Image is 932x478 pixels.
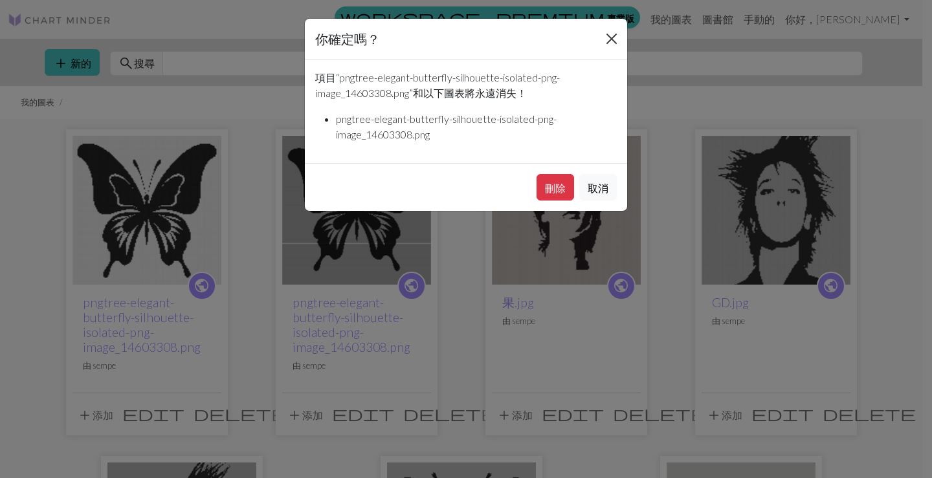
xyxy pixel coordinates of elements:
font: ”和以下圖表將永遠消失！ [409,87,527,99]
font: pngtree-elegant-butterfly-silhouette-isolated-png-image_14603308.png [315,71,560,99]
font: 你確定嗎？ [315,31,380,47]
font: 項目“ [315,71,339,83]
font: pngtree-elegant-butterfly-silhouette-isolated-png-image_14603308.png [336,113,557,140]
font: 取消 [588,182,608,194]
button: 取消 [579,174,617,201]
font: 刪除 [545,182,566,194]
button: 關閉 [601,28,622,49]
button: 刪除 [537,174,574,201]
